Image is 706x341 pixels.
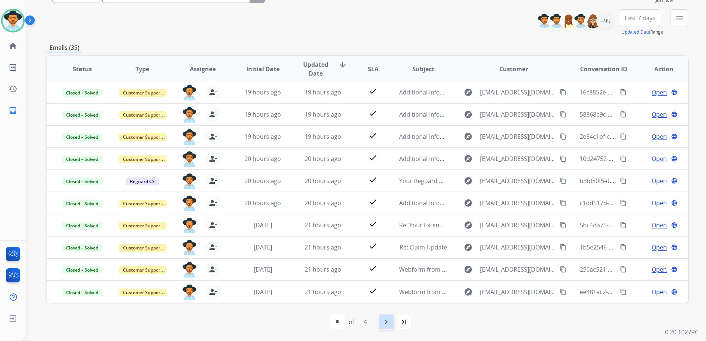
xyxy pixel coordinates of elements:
[464,243,473,252] mat-icon: explore
[560,200,566,206] mat-icon: content_copy
[119,200,167,207] span: Customer Support
[464,176,473,185] mat-icon: explore
[62,222,103,230] span: Closed – Solved
[119,244,167,252] span: Customer Support
[244,155,281,163] span: 20 hours ago
[209,110,217,119] mat-icon: person_remove
[580,199,694,207] span: c1dd517d-77b5-44ae-90d5-bcf987857da7
[399,132,486,141] span: Additional Information Needed
[480,243,556,252] span: [EMAIL_ADDRESS][DOMAIN_NAME]
[560,244,566,251] mat-icon: content_copy
[182,262,197,278] img: agent-avatar
[244,110,281,118] span: 19 hours ago
[182,85,197,100] img: agent-avatar
[358,314,373,329] div: 4
[254,265,272,273] span: [DATE]
[62,155,103,163] span: Closed – Solved
[3,10,23,31] img: avatar
[182,151,197,167] img: agent-avatar
[671,178,678,184] mat-icon: language
[126,178,159,185] span: Reguard CS
[480,88,556,97] span: [EMAIL_ADDRESS][DOMAIN_NAME]
[305,110,341,118] span: 19 hours ago
[560,133,566,140] mat-icon: content_copy
[305,88,341,96] span: 19 hours ago
[209,221,217,230] mat-icon: person_remove
[580,243,693,251] span: 1b5e2546-69a7-4dc1-badc-b559912f13a4
[254,221,272,229] span: [DATE]
[480,199,556,207] span: [EMAIL_ADDRESS][DOMAIN_NAME]
[8,42,17,51] mat-icon: home
[305,132,341,141] span: 19 hours ago
[464,132,473,141] mat-icon: explore
[62,89,103,97] span: Closed – Solved
[62,200,103,207] span: Closed – Solved
[399,177,455,185] span: Your Reguard Claim
[209,154,217,163] mat-icon: person_remove
[254,288,272,296] span: [DATE]
[136,65,149,73] span: Type
[580,65,627,73] span: Conversation ID
[480,265,556,274] span: [EMAIL_ADDRESS][DOMAIN_NAME]
[305,265,341,273] span: 21 hours ago
[580,265,694,273] span: 250ac521-a360-42b0-b084-40c478820eed
[652,88,667,97] span: Open
[628,56,688,82] th: Action
[652,110,667,119] span: Open
[652,199,667,207] span: Open
[652,243,667,252] span: Open
[119,89,167,97] span: Customer Support
[400,243,447,251] span: Re: Claim Update
[244,177,281,185] span: 20 hours ago
[399,155,486,163] span: Additional Information Needed
[209,199,217,207] mat-icon: person_remove
[382,317,391,326] mat-icon: navigate_next
[8,85,17,93] mat-icon: history
[499,65,528,73] span: Customer
[560,266,566,273] mat-icon: content_copy
[369,197,377,206] mat-icon: check
[652,176,667,185] span: Open
[119,133,167,141] span: Customer Support
[464,287,473,296] mat-icon: explore
[580,110,694,118] span: 58868e9c-4fb5-4ddd-8e39-102b8e558d4d
[464,88,473,97] mat-icon: explore
[399,288,566,296] span: Webform from [EMAIL_ADDRESS][DOMAIN_NAME] on [DATE]
[652,287,667,296] span: Open
[560,111,566,118] mat-icon: content_copy
[305,177,341,185] span: 20 hours ago
[244,132,281,141] span: 19 hours ago
[671,289,678,295] mat-icon: language
[560,155,566,162] mat-icon: content_copy
[369,264,377,273] mat-icon: check
[119,289,167,296] span: Customer Support
[665,328,699,337] p: 0.20.1027RC
[580,88,689,96] span: 16c8852e-a5fd-448f-8b06-7efa0c129611
[480,132,556,141] span: [EMAIL_ADDRESS][DOMAIN_NAME]
[560,89,566,96] mat-icon: content_copy
[62,133,103,141] span: Closed – Solved
[305,243,341,251] span: 21 hours ago
[62,266,103,274] span: Closed – Solved
[464,265,473,274] mat-icon: explore
[368,65,378,73] span: SLA
[652,132,667,141] span: Open
[182,107,197,123] img: agent-avatar
[620,266,627,273] mat-icon: content_copy
[369,131,377,140] mat-icon: check
[652,221,667,230] span: Open
[400,317,408,326] mat-icon: last_page
[671,222,678,228] mat-icon: language
[620,200,627,206] mat-icon: content_copy
[244,88,281,96] span: 19 hours ago
[62,244,103,252] span: Closed – Solved
[399,110,486,118] span: Additional Information Needed
[369,109,377,118] mat-icon: check
[299,60,332,78] span: Updated Date
[8,63,17,72] mat-icon: list_alt
[671,155,678,162] mat-icon: language
[369,242,377,251] mat-icon: check
[620,89,627,96] mat-icon: content_copy
[369,286,377,295] mat-icon: check
[620,111,627,118] mat-icon: content_copy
